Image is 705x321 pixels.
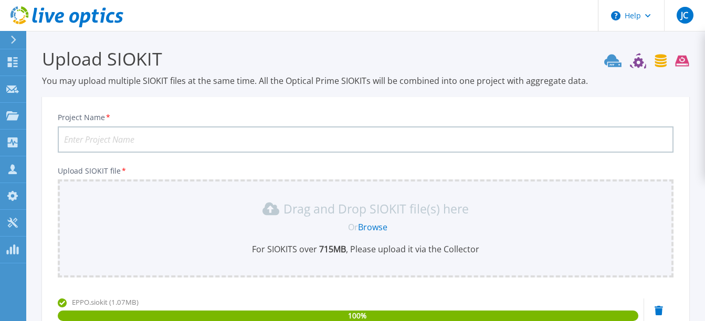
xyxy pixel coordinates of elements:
p: You may upload multiple SIOKIT files at the same time. All the Optical Prime SIOKITs will be comb... [42,75,689,87]
span: Or [348,221,358,233]
span: JC [681,11,688,19]
p: Upload SIOKIT file [58,167,674,175]
p: Drag and Drop SIOKIT file(s) here [283,204,469,214]
label: Project Name [58,114,111,121]
h3: Upload SIOKIT [42,47,689,71]
b: 715 MB [317,243,346,255]
div: Drag and Drop SIOKIT file(s) here OrBrowseFor SIOKITS over 715MB, Please upload it via the Collector [64,200,667,255]
p: For SIOKITS over , Please upload it via the Collector [64,243,667,255]
span: EPPO.siokit (1.07MB) [72,297,139,307]
input: Enter Project Name [58,126,674,153]
a: Browse [358,221,387,233]
span: 100 % [348,311,366,321]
